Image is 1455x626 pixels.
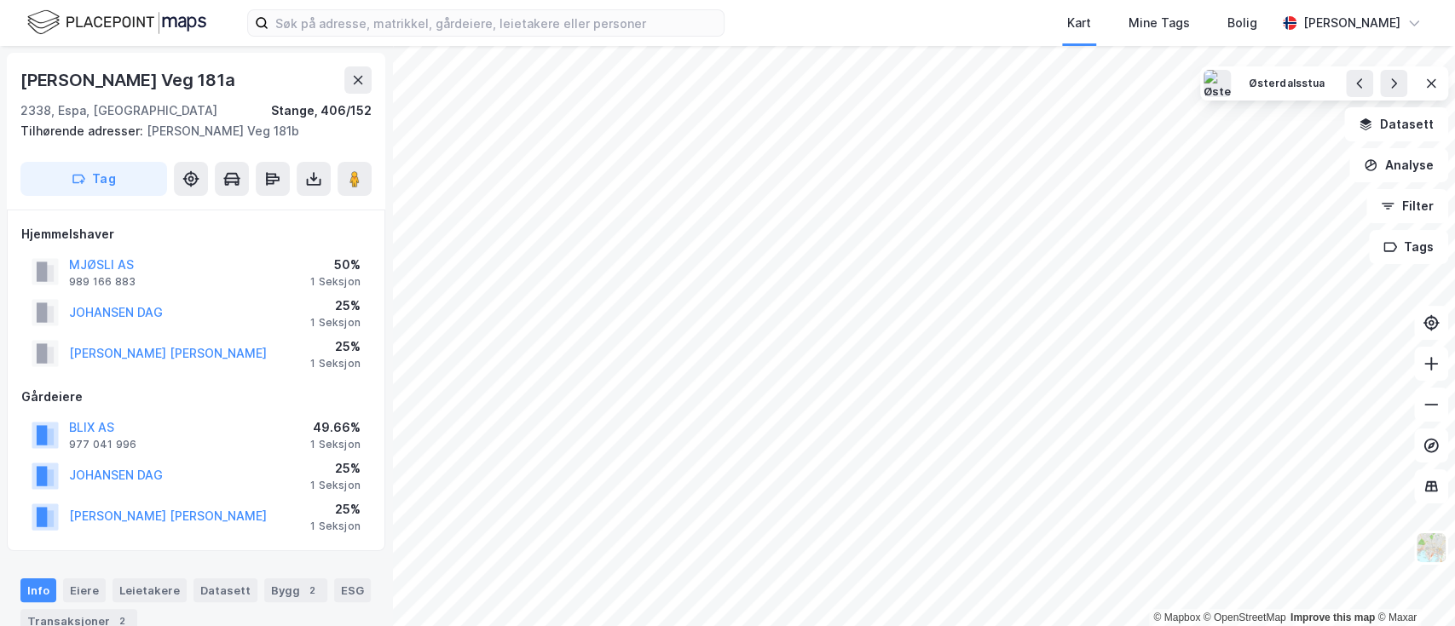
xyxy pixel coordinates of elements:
[1303,13,1400,33] div: [PERSON_NAME]
[1227,13,1257,33] div: Bolig
[310,357,361,370] div: 1 Seksjon
[21,224,371,244] div: Hjemmelshaver
[20,162,167,196] button: Tag
[310,499,361,520] div: 25%
[1370,544,1455,626] iframe: Chat Widget
[310,275,361,289] div: 1 Seksjon
[1204,70,1231,97] img: Østerdalsstua
[20,123,147,138] span: Tilhørende adresser:
[334,578,371,602] div: ESG
[69,275,136,289] div: 989 166 883
[1366,189,1448,223] button: Filter
[1415,531,1447,564] img: Z
[113,578,187,602] div: Leietakere
[69,438,136,451] div: 977 041 996
[1129,13,1190,33] div: Mine Tags
[1349,148,1448,182] button: Analyse
[1153,612,1200,623] a: Mapbox
[20,121,358,141] div: [PERSON_NAME] Veg 181b
[193,578,257,602] div: Datasett
[264,578,327,602] div: Bygg
[310,255,361,275] div: 50%
[310,336,361,357] div: 25%
[310,417,361,438] div: 49.66%
[20,578,56,602] div: Info
[303,582,320,599] div: 2
[1370,544,1455,626] div: Kontrollprogram for chat
[310,316,361,330] div: 1 Seksjon
[310,438,361,451] div: 1 Seksjon
[1344,107,1448,141] button: Datasett
[268,10,724,36] input: Søk på adresse, matrikkel, gårdeiere, leietakere eller personer
[27,8,206,37] img: logo.f888ab2527a4732fd821a326f86c7f29.svg
[20,66,239,94] div: [PERSON_NAME] Veg 181a
[1067,13,1091,33] div: Kart
[21,387,371,407] div: Gårdeiere
[1290,612,1375,623] a: Improve this map
[1204,612,1286,623] a: OpenStreetMap
[20,101,217,121] div: 2338, Espa, [GEOGRAPHIC_DATA]
[1249,77,1325,91] div: Østerdalsstua
[271,101,372,121] div: Stange, 406/152
[310,458,361,479] div: 25%
[1369,230,1448,264] button: Tags
[310,520,361,533] div: 1 Seksjon
[310,296,361,316] div: 25%
[63,578,106,602] div: Eiere
[1238,70,1336,97] button: Østerdalsstua
[310,479,361,492] div: 1 Seksjon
